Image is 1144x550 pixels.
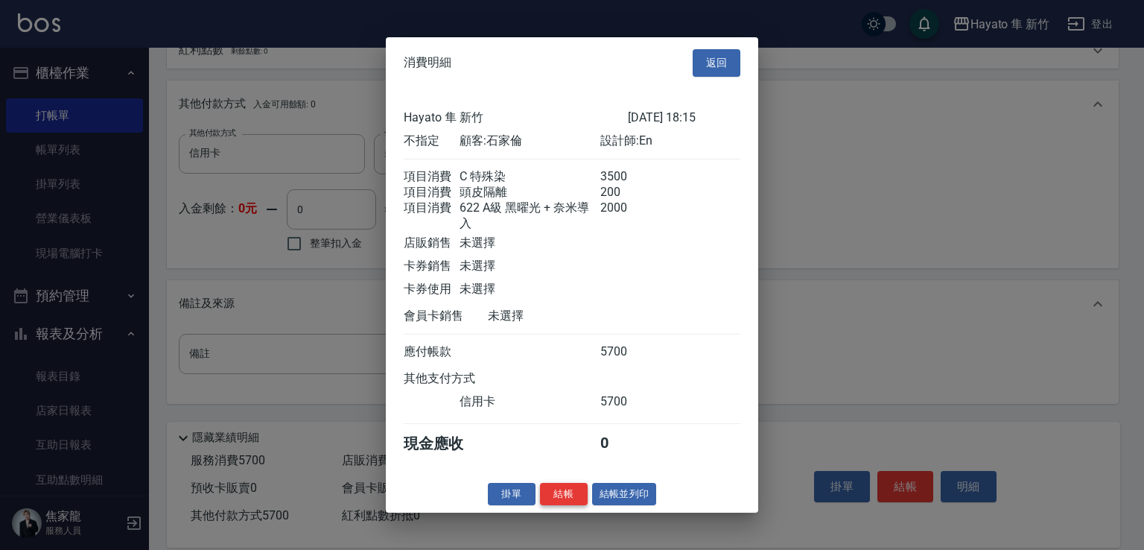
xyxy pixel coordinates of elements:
span: 消費明細 [404,55,451,70]
div: 622 A級 黑曜光 + 奈米導入 [460,200,600,231]
div: 顧客: 石家倫 [460,133,600,148]
div: 5700 [600,393,656,409]
button: 結帳 [540,482,588,505]
div: 未選擇 [488,308,628,323]
div: 2000 [600,200,656,231]
div: 未選擇 [460,281,600,297]
div: 0 [600,433,656,453]
div: 項目消費 [404,184,460,200]
div: 店販銷售 [404,235,460,250]
div: 卡券使用 [404,281,460,297]
div: [DATE] 18:15 [628,110,740,125]
div: 項目消費 [404,200,460,231]
div: 其他支付方式 [404,370,516,386]
div: 不指定 [404,133,460,148]
button: 返回 [693,49,740,77]
div: 5700 [600,344,656,359]
div: 信用卡 [460,393,600,409]
div: 未選擇 [460,235,600,250]
div: 3500 [600,168,656,184]
div: Hayato 隼 新竹 [404,110,628,125]
div: 應付帳款 [404,344,460,359]
div: 會員卡銷售 [404,308,488,323]
button: 掛單 [488,482,536,505]
div: C 特殊染 [460,168,600,184]
button: 結帳並列印 [592,482,657,505]
div: 設計師: En [600,133,740,148]
div: 項目消費 [404,168,460,184]
div: 未選擇 [460,258,600,274]
div: 200 [600,184,656,200]
div: 卡券銷售 [404,258,460,274]
div: 現金應收 [404,433,488,453]
div: 頭皮隔離 [460,184,600,200]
